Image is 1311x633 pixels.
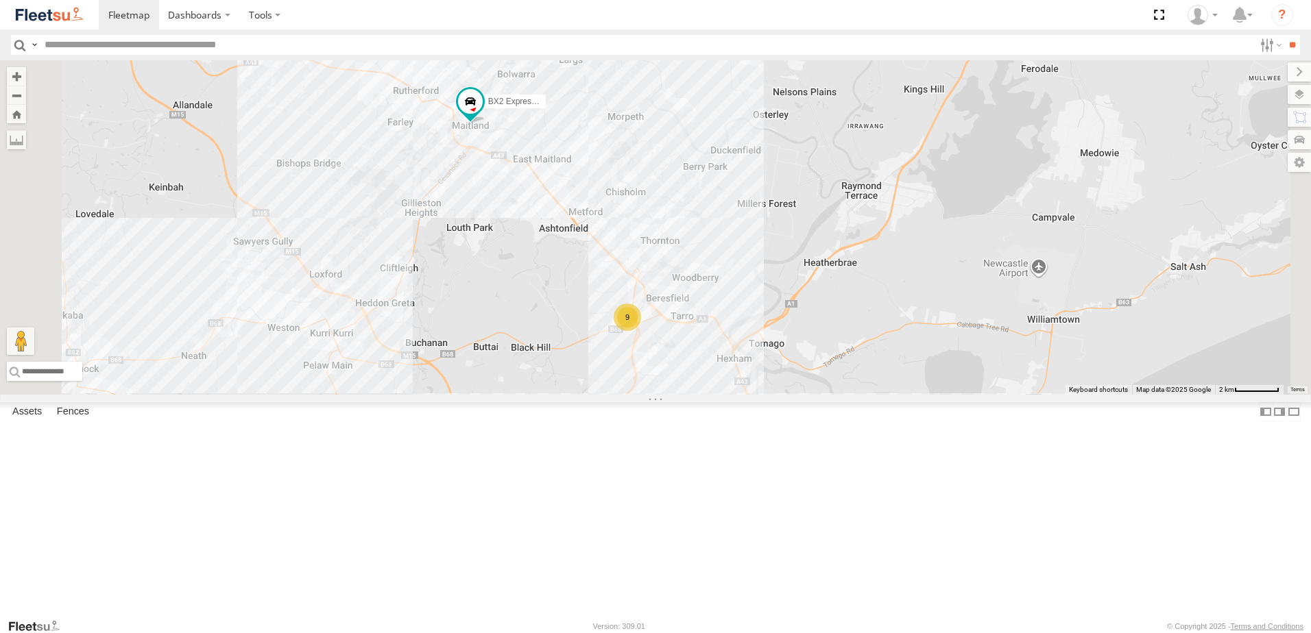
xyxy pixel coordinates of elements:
[1183,5,1223,25] div: James Cullen
[29,35,40,55] label: Search Query
[7,86,26,105] button: Zoom out
[1273,402,1286,422] label: Dock Summary Table to the Right
[7,105,26,123] button: Zoom Home
[50,402,96,421] label: Fences
[7,327,34,355] button: Drag Pegman onto the map to open Street View
[1215,385,1284,395] button: Map Scale: 2 km per 62 pixels
[1288,153,1311,172] label: Map Settings
[1287,402,1301,422] label: Hide Summary Table
[1255,35,1284,55] label: Search Filter Options
[1259,402,1273,422] label: Dock Summary Table to the Left
[14,5,85,24] img: fleetsu-logo-horizontal.svg
[1219,386,1234,393] span: 2 km
[1167,622,1303,630] div: © Copyright 2025 -
[1271,4,1293,26] i: ?
[1136,386,1211,393] span: Map data ©2025 Google
[488,97,551,107] span: BX2 Express Ute
[5,402,49,421] label: Assets
[8,619,71,633] a: Visit our Website
[593,622,645,630] div: Version: 309.01
[1290,387,1305,393] a: Terms (opens in new tab)
[1231,622,1303,630] a: Terms and Conditions
[614,303,641,331] div: 9
[7,130,26,149] label: Measure
[1069,385,1128,395] button: Keyboard shortcuts
[7,67,26,86] button: Zoom in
